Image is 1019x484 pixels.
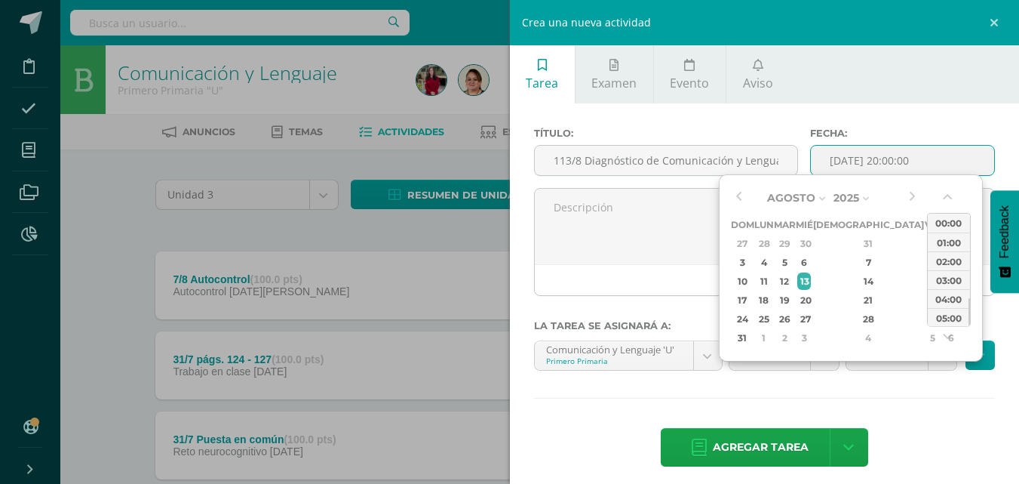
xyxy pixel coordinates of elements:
[776,254,793,271] div: 5
[733,273,752,290] div: 10
[756,273,772,290] div: 11
[796,215,813,234] th: Mié
[670,75,709,91] span: Evento
[797,291,811,309] div: 20
[824,235,913,252] div: 31
[776,235,793,252] div: 29
[756,310,772,328] div: 25
[824,273,913,290] div: 14
[928,308,970,327] div: 05:00
[810,128,995,139] label: Fecha:
[510,45,575,103] a: Tarea
[824,329,913,347] div: 4
[575,45,653,103] a: Examen
[756,329,772,347] div: 1
[733,291,752,309] div: 17
[928,233,970,251] div: 01:00
[733,329,752,347] div: 31
[733,310,752,328] div: 24
[925,329,939,347] div: 5
[743,75,773,91] span: Aviso
[797,329,811,347] div: 3
[756,254,772,271] div: 4
[754,215,774,234] th: Lun
[756,291,772,309] div: 18
[776,291,793,309] div: 19
[925,235,939,252] div: 1
[990,190,1019,293] button: Feedback - Mostrar encuesta
[924,215,941,234] th: Vie
[833,191,859,205] span: 2025
[654,45,726,103] a: Evento
[813,215,924,234] th: [DEMOGRAPHIC_DATA]
[767,191,815,205] span: Agosto
[925,291,939,309] div: 22
[733,235,752,252] div: 27
[776,329,793,347] div: 2
[824,291,913,309] div: 21
[756,235,772,252] div: 28
[534,128,798,139] label: Título:
[713,429,809,466] span: Agregar tarea
[591,75,637,91] span: Examen
[797,310,811,328] div: 27
[928,289,970,308] div: 04:00
[535,146,797,175] input: Título
[774,215,796,234] th: Mar
[797,254,811,271] div: 6
[811,146,994,175] input: Fecha de entrega
[797,273,811,290] div: 13
[824,254,913,271] div: 7
[526,75,558,91] span: Tarea
[534,320,996,331] label: La tarea se asignará a:
[998,205,1011,258] span: Feedback
[925,310,939,328] div: 29
[797,235,811,252] div: 30
[824,310,913,328] div: 28
[925,273,939,290] div: 15
[928,251,970,270] div: 02:00
[925,254,939,271] div: 8
[776,273,793,290] div: 12
[776,310,793,328] div: 26
[928,214,970,233] div: 00:00
[546,356,682,366] div: Primero Primaria
[726,45,789,103] a: Aviso
[733,254,752,271] div: 3
[546,341,682,356] div: Comunicación y Lenguaje 'U'
[535,341,722,370] a: Comunicación y Lenguaje 'U'Primero Primaria
[731,215,754,234] th: Dom
[928,270,970,289] div: 03:00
